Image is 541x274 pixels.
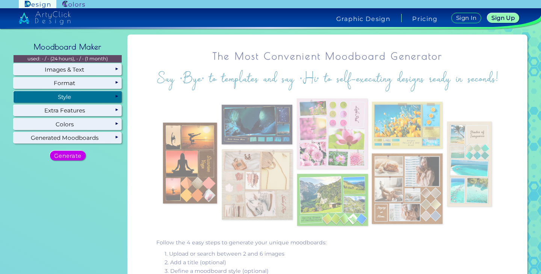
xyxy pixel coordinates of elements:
[493,15,514,21] h5: Sign Up
[14,132,122,144] div: Generated Moodboards
[457,15,476,21] h5: Sign In
[336,16,390,22] h4: Graphic Design
[14,118,122,130] div: Colors
[453,13,480,23] a: Sign In
[134,46,521,67] h1: The Most Convenient Moodboard Generator
[134,69,521,88] h2: Say "Bye" to templates and say "Hi" to self-executing designs ready in seconds!
[412,16,437,22] a: Pricing
[14,105,122,116] div: Extra Features
[156,238,499,247] p: Follow the 4 easy steps to generate your unique moodboards:
[14,55,122,63] p: used: - / - (24 hours), - / - (1 month)
[56,153,80,158] h5: Generate
[14,78,122,89] div: Format
[14,64,122,75] div: Images & Text
[14,91,122,102] div: Style
[30,39,105,55] h2: Moodboard Maker
[62,1,85,8] img: ArtyClick Colors logo
[19,11,71,25] img: artyclick_design_logo_white_combined_path.svg
[489,13,517,22] a: Sign Up
[134,94,521,231] img: overview.jpg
